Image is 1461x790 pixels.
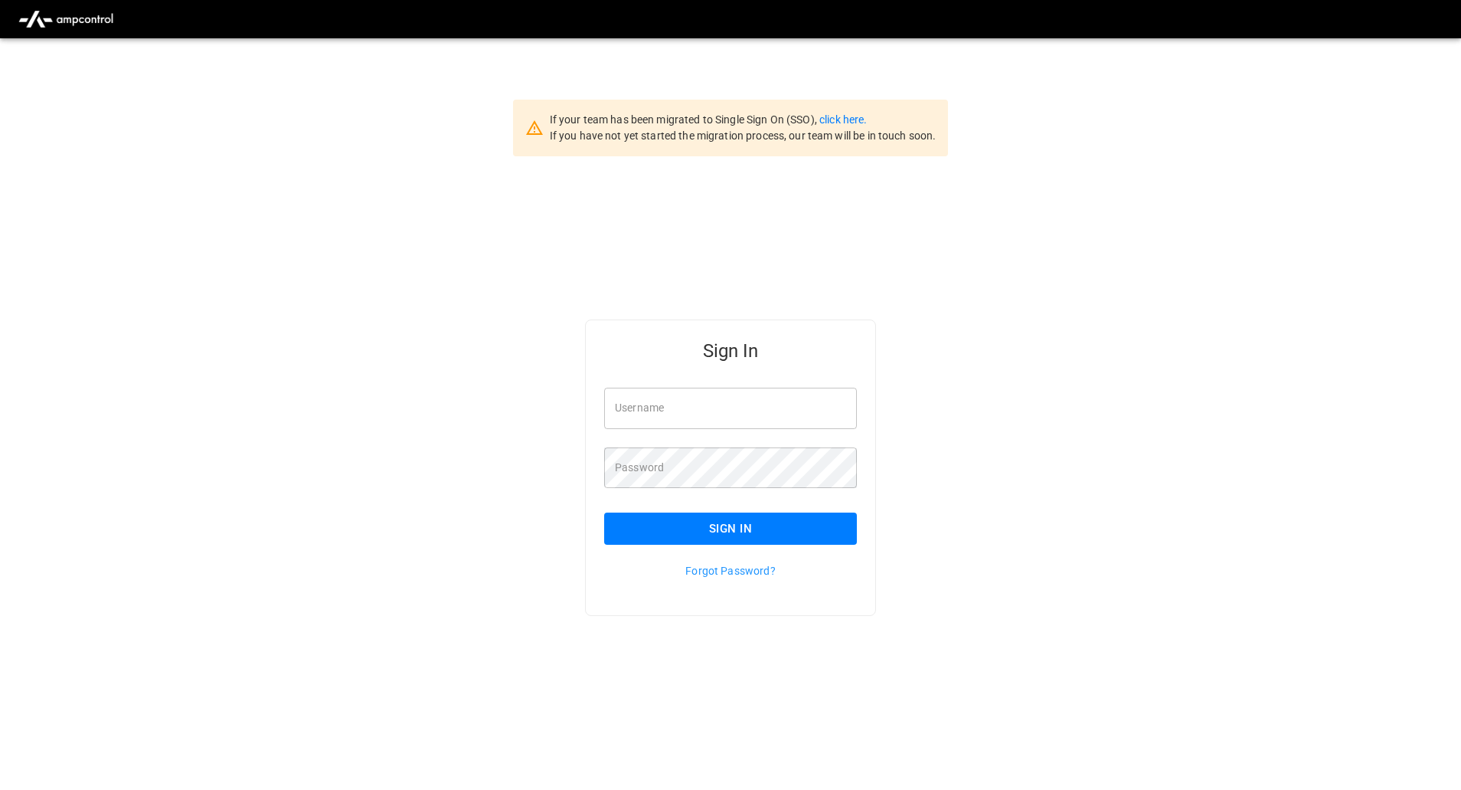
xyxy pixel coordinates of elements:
[604,513,857,545] button: Sign In
[550,129,936,142] span: If you have not yet started the migration process, our team will be in touch soon.
[819,113,867,126] a: click here.
[550,113,819,126] span: If your team has been migrated to Single Sign On (SSO),
[604,563,857,579] p: Forgot Password?
[604,339,857,363] h5: Sign In
[12,5,119,34] img: ampcontrol.io logo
